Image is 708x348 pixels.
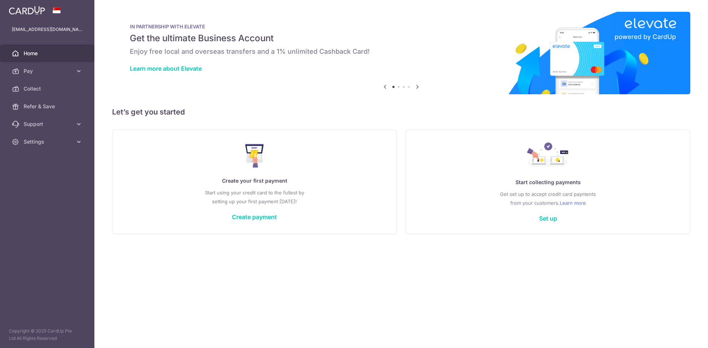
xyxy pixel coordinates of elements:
p: Create your first payment [127,176,382,185]
span: Support [24,120,72,128]
img: CardUp [9,6,45,15]
img: Collect Payment [527,143,569,169]
a: Create payment [232,213,277,221]
a: Learn more [560,198,586,207]
p: IN PARTNERSHIP WITH ELEVATE [130,24,673,29]
span: Settings [24,138,72,145]
span: Pay [24,67,72,75]
img: Make Payment [245,144,264,168]
span: Home [24,50,72,57]
p: [EMAIL_ADDRESS][DOMAIN_NAME] [12,26,83,33]
span: Collect [24,85,72,92]
img: Renovation banner [112,12,690,94]
p: Start using your credit card to the fullest by setting up your first payment [DATE]! [127,188,382,206]
a: Set up [539,215,557,222]
span: Refer & Save [24,103,72,110]
a: Learn more about Elevate [130,65,202,72]
h5: Let’s get you started [112,106,690,118]
p: Get set up to accept credit card payments from your customers. [421,190,675,207]
p: Start collecting payments [421,178,675,187]
h5: Get the ultimate Business Account [130,32,673,44]
h6: Enjoy free local and overseas transfers and a 1% unlimited Cashback Card! [130,47,673,56]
